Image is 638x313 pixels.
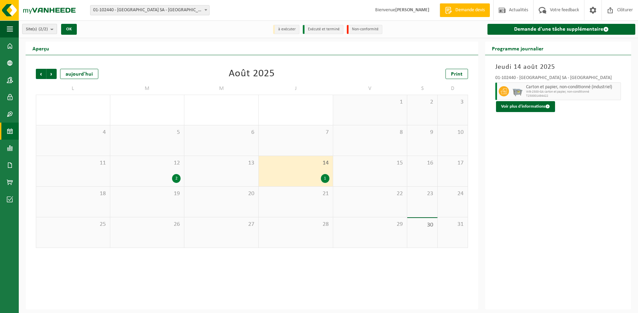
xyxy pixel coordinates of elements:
[512,86,523,96] img: WB-2500-GAL-GY-01
[411,190,434,198] span: 23
[485,42,550,55] h2: Programme journalier
[441,190,464,198] span: 24
[184,82,259,95] td: M
[407,82,438,95] td: S
[395,7,429,13] strong: [PERSON_NAME]
[445,69,468,79] a: Print
[60,69,98,79] div: aujourd'hui
[188,190,255,198] span: 20
[440,3,490,17] a: Demande devis
[40,129,107,136] span: 4
[441,98,464,106] span: 3
[26,42,56,55] h2: Aperçu
[495,76,621,82] div: 01-102440 - [GEOGRAPHIC_DATA] SA - [GEOGRAPHIC_DATA]
[40,190,107,198] span: 18
[22,24,57,34] button: Site(s)(2/2)
[110,82,185,95] td: M
[114,190,181,198] span: 19
[262,159,329,167] span: 14
[40,221,107,228] span: 25
[411,129,434,136] span: 9
[337,159,404,167] span: 15
[411,221,434,229] span: 30
[188,129,255,136] span: 6
[262,221,329,228] span: 28
[172,174,181,183] div: 2
[487,24,636,35] a: Demande d'une tâche supplémentaire
[411,159,434,167] span: 16
[188,221,255,228] span: 27
[321,174,329,183] div: 1
[337,129,404,136] span: 8
[26,24,48,34] span: Site(s)
[496,101,555,112] button: Voir plus d'informations
[39,27,48,31] count: (2/2)
[337,221,404,228] span: 29
[36,82,110,95] td: L
[441,159,464,167] span: 17
[454,7,486,14] span: Demande devis
[495,62,621,72] h3: Jeudi 14 août 2025
[114,159,181,167] span: 12
[188,159,255,167] span: 13
[303,25,343,34] li: Exécuté et terminé
[337,190,404,198] span: 22
[441,221,464,228] span: 31
[451,72,463,77] span: Print
[333,82,408,95] td: V
[262,190,329,198] span: 21
[229,69,275,79] div: Août 2025
[273,25,299,34] li: à exécuter
[347,25,382,34] li: Non-conformité
[114,129,181,136] span: 5
[526,94,619,98] span: T250001494422
[40,159,107,167] span: 11
[61,24,77,35] button: OK
[411,98,434,106] span: 2
[114,221,181,228] span: 26
[259,82,333,95] td: J
[262,129,329,136] span: 7
[526,84,619,90] span: Carton et papier, non-conditionné (industriel)
[90,5,209,15] span: 01-102440 - BOURGUIGNON BOIS SA - TOURINNES-SAINT-LAMBERT
[46,69,57,79] span: Suivant
[441,129,464,136] span: 10
[438,82,468,95] td: D
[36,69,46,79] span: Précédent
[337,98,404,106] span: 1
[526,90,619,94] span: WB-2500-GA carton et papier, non-conditionné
